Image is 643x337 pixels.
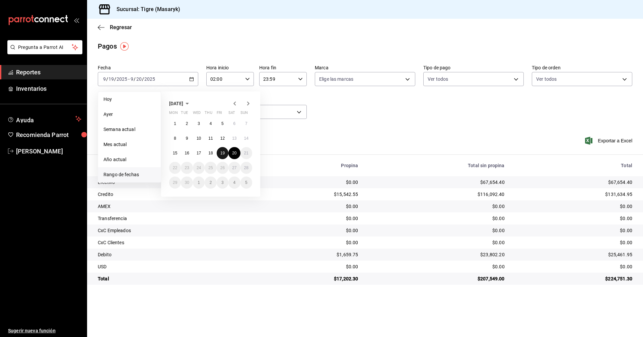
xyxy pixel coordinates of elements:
[261,215,358,222] div: $0.00
[515,239,632,246] div: $0.00
[205,162,216,174] button: September 25, 2025
[228,118,240,130] button: September 6, 2025
[98,215,250,222] div: Transferencia
[98,203,250,210] div: AMEX
[169,99,191,108] button: [DATE]
[217,111,222,118] abbr: Friday
[369,275,504,282] div: $207,549.00
[144,76,155,82] input: ----
[369,251,504,258] div: $23,802.20
[193,111,201,118] abbr: Wednesday
[240,132,252,144] button: September 14, 2025
[369,215,504,222] div: $0.00
[261,251,358,258] div: $1,659.75
[532,65,632,70] label: Tipo de orden
[261,275,358,282] div: $17,202.30
[515,215,632,222] div: $0.00
[16,115,73,123] span: Ayuda
[240,118,252,130] button: September 7, 2025
[232,165,236,170] abbr: September 27, 2025
[228,162,240,174] button: September 27, 2025
[193,132,205,144] button: September 10, 2025
[98,191,250,198] div: Credito
[197,136,201,141] abbr: September 10, 2025
[244,151,248,155] abbr: September 21, 2025
[136,76,142,82] input: --
[228,111,235,118] abbr: Saturday
[173,165,177,170] abbr: September 22, 2025
[185,165,189,170] abbr: September 23, 2025
[169,118,181,130] button: September 1, 2025
[16,84,81,93] span: Inventarios
[198,180,200,185] abbr: October 1, 2025
[221,121,224,126] abbr: September 5, 2025
[240,147,252,159] button: September 21, 2025
[173,151,177,155] abbr: September 15, 2025
[233,180,235,185] abbr: October 4, 2025
[205,111,212,118] abbr: Thursday
[130,76,134,82] input: --
[205,147,216,159] button: September 18, 2025
[210,180,212,185] abbr: October 2, 2025
[515,227,632,234] div: $0.00
[169,111,178,118] abbr: Monday
[208,136,213,141] abbr: September 11, 2025
[315,65,415,70] label: Marca
[98,227,250,234] div: CxC Empleados
[173,180,177,185] abbr: September 29, 2025
[240,162,252,174] button: September 28, 2025
[181,118,193,130] button: September 2, 2025
[198,121,200,126] abbr: September 3, 2025
[217,147,228,159] button: September 19, 2025
[16,147,81,156] span: [PERSON_NAME]
[244,136,248,141] abbr: September 14, 2025
[205,132,216,144] button: September 11, 2025
[128,76,130,82] span: -
[98,275,250,282] div: Total
[181,147,193,159] button: September 16, 2025
[18,44,72,51] span: Pregunta a Parrot AI
[169,132,181,144] button: September 8, 2025
[205,177,216,189] button: October 2, 2025
[74,17,79,23] button: open_drawer_menu
[120,42,129,51] button: Tooltip marker
[261,179,358,186] div: $0.00
[103,76,106,82] input: --
[220,136,225,141] abbr: September 12, 2025
[261,203,358,210] div: $0.00
[98,239,250,246] div: CxC Clientes
[185,151,189,155] abbr: September 16, 2025
[169,162,181,174] button: September 22, 2025
[16,130,81,139] span: Recomienda Parrot
[244,165,248,170] abbr: September 28, 2025
[181,177,193,189] button: September 30, 2025
[197,151,201,155] abbr: September 17, 2025
[228,177,240,189] button: October 4, 2025
[369,239,504,246] div: $0.00
[98,251,250,258] div: Debito
[586,137,632,145] button: Exportar a Excel
[369,263,504,270] div: $0.00
[174,121,176,126] abbr: September 1, 2025
[515,251,632,258] div: $25,461.95
[261,263,358,270] div: $0.00
[103,111,155,118] span: Ayer
[103,141,155,148] span: Mes actual
[217,118,228,130] button: September 5, 2025
[515,263,632,270] div: $0.00
[261,163,358,168] div: Propina
[208,151,213,155] abbr: September 18, 2025
[98,65,198,70] label: Fecha
[193,118,205,130] button: September 3, 2025
[110,24,132,30] span: Regresar
[220,151,225,155] abbr: September 19, 2025
[197,165,201,170] abbr: September 24, 2025
[16,68,81,77] span: Reportes
[8,327,81,334] span: Sugerir nueva función
[103,156,155,163] span: Año actual
[261,239,358,246] div: $0.00
[319,76,353,82] span: Elige las marcas
[261,227,358,234] div: $0.00
[220,165,225,170] abbr: September 26, 2025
